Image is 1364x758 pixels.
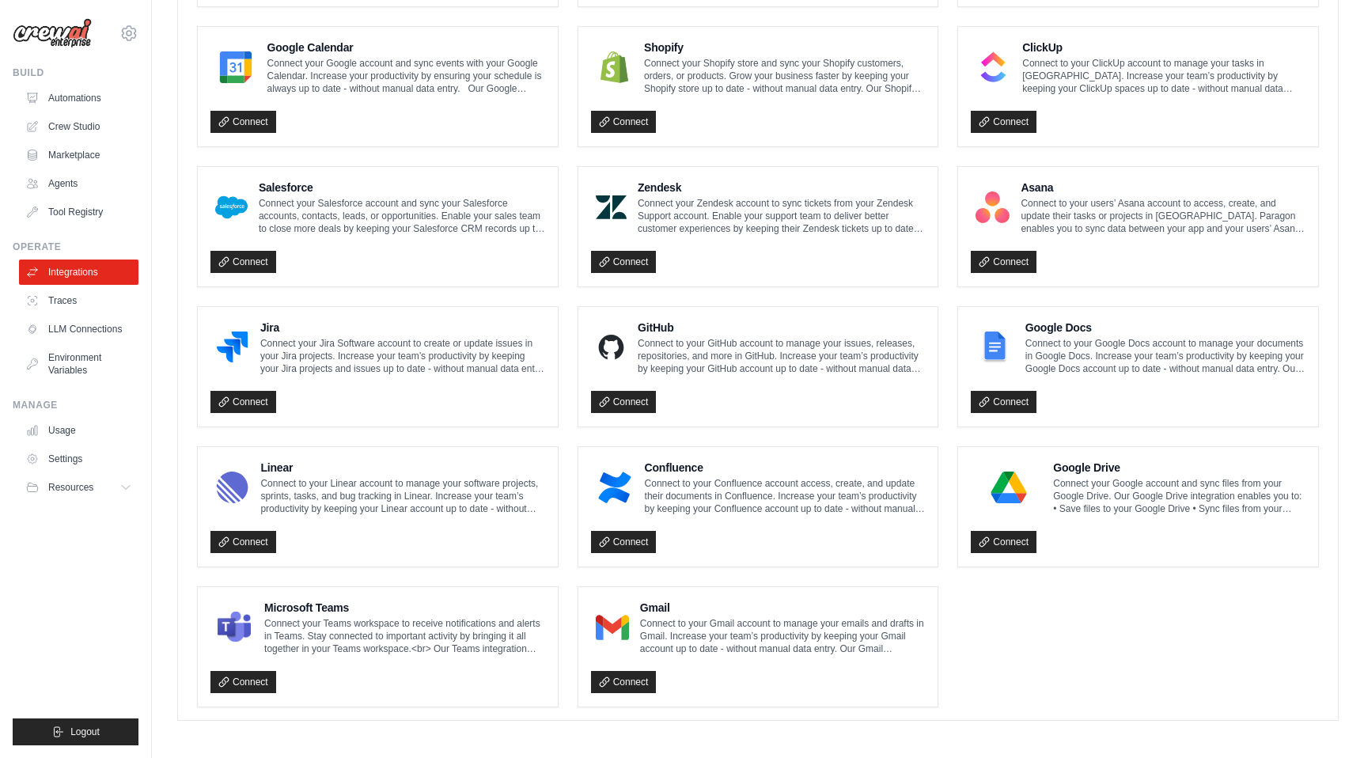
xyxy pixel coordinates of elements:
[13,18,92,48] img: Logo
[971,251,1036,273] a: Connect
[591,251,657,273] a: Connect
[638,180,925,195] h4: Zendesk
[260,337,545,375] p: Connect your Jira Software account to create or update issues in your Jira projects. Increase you...
[13,66,138,79] div: Build
[1022,57,1305,95] p: Connect to your ClickUp account to manage your tasks in [GEOGRAPHIC_DATA]. Increase your team’s p...
[259,180,545,195] h4: Salesforce
[13,718,138,745] button: Logout
[645,477,926,515] p: Connect to your Confluence account access, create, and update their documents in Confluence. Incr...
[19,316,138,342] a: LLM Connections
[70,726,100,738] span: Logout
[259,197,545,235] p: Connect your Salesforce account and sync your Salesforce accounts, contacts, leads, or opportunit...
[19,171,138,196] a: Agents
[210,251,276,273] a: Connect
[19,288,138,313] a: Traces
[19,114,138,139] a: Crew Studio
[215,332,249,363] img: Jira Logo
[13,241,138,253] div: Operate
[638,197,925,235] p: Connect your Zendesk account to sync tickets from your Zendesk Support account. Enable your suppo...
[215,612,253,643] img: Microsoft Teams Logo
[971,531,1036,553] a: Connect
[596,472,634,503] img: Confluence Logo
[215,191,248,223] img: Salesforce Logo
[267,57,545,95] p: Connect your Google account and sync events with your Google Calendar. Increase your productivity...
[267,40,545,55] h4: Google Calendar
[19,199,138,225] a: Tool Registry
[591,531,657,553] a: Connect
[596,191,627,223] img: Zendesk Logo
[638,337,925,375] p: Connect to your GitHub account to manage your issues, releases, repositories, and more in GitHub....
[640,600,926,616] h4: Gmail
[645,460,926,476] h4: Confluence
[19,446,138,472] a: Settings
[19,260,138,285] a: Integrations
[591,671,657,693] a: Connect
[971,391,1036,413] a: Connect
[971,111,1036,133] a: Connect
[19,142,138,168] a: Marketplace
[591,111,657,133] a: Connect
[215,472,249,503] img: Linear Logo
[640,617,926,655] p: Connect to your Gmail account to manage your emails and drafts in Gmail. Increase your team’s pro...
[976,472,1042,503] img: Google Drive Logo
[976,51,1011,83] img: ClickUp Logo
[19,475,138,500] button: Resources
[260,460,544,476] h4: Linear
[19,418,138,443] a: Usage
[644,57,925,95] p: Connect your Shopify store and sync your Shopify customers, orders, or products. Grow your busine...
[596,332,627,363] img: GitHub Logo
[1285,682,1364,758] iframe: Chat Widget
[976,332,1014,363] img: Google Docs Logo
[596,612,629,643] img: Gmail Logo
[48,481,93,494] span: Resources
[13,399,138,411] div: Manage
[1022,40,1305,55] h4: ClickUp
[19,345,138,383] a: Environment Variables
[264,600,545,616] h4: Microsoft Teams
[1053,460,1305,476] h4: Google Drive
[1025,337,1305,375] p: Connect to your Google Docs account to manage your documents in Google Docs. Increase your team’s...
[19,85,138,111] a: Automations
[638,320,925,335] h4: GitHub
[591,391,657,413] a: Connect
[260,477,544,515] p: Connect to your Linear account to manage your software projects, sprints, tasks, and bug tracking...
[596,51,633,83] img: Shopify Logo
[264,617,545,655] p: Connect your Teams workspace to receive notifications and alerts in Teams. Stay connected to impo...
[210,671,276,693] a: Connect
[1021,180,1305,195] h4: Asana
[1053,477,1305,515] p: Connect your Google account and sync files from your Google Drive. Our Google Drive integration e...
[210,391,276,413] a: Connect
[210,111,276,133] a: Connect
[210,531,276,553] a: Connect
[644,40,925,55] h4: Shopify
[976,191,1010,223] img: Asana Logo
[215,51,256,83] img: Google Calendar Logo
[1021,197,1305,235] p: Connect to your users’ Asana account to access, create, and update their tasks or projects in [GE...
[260,320,545,335] h4: Jira
[1025,320,1305,335] h4: Google Docs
